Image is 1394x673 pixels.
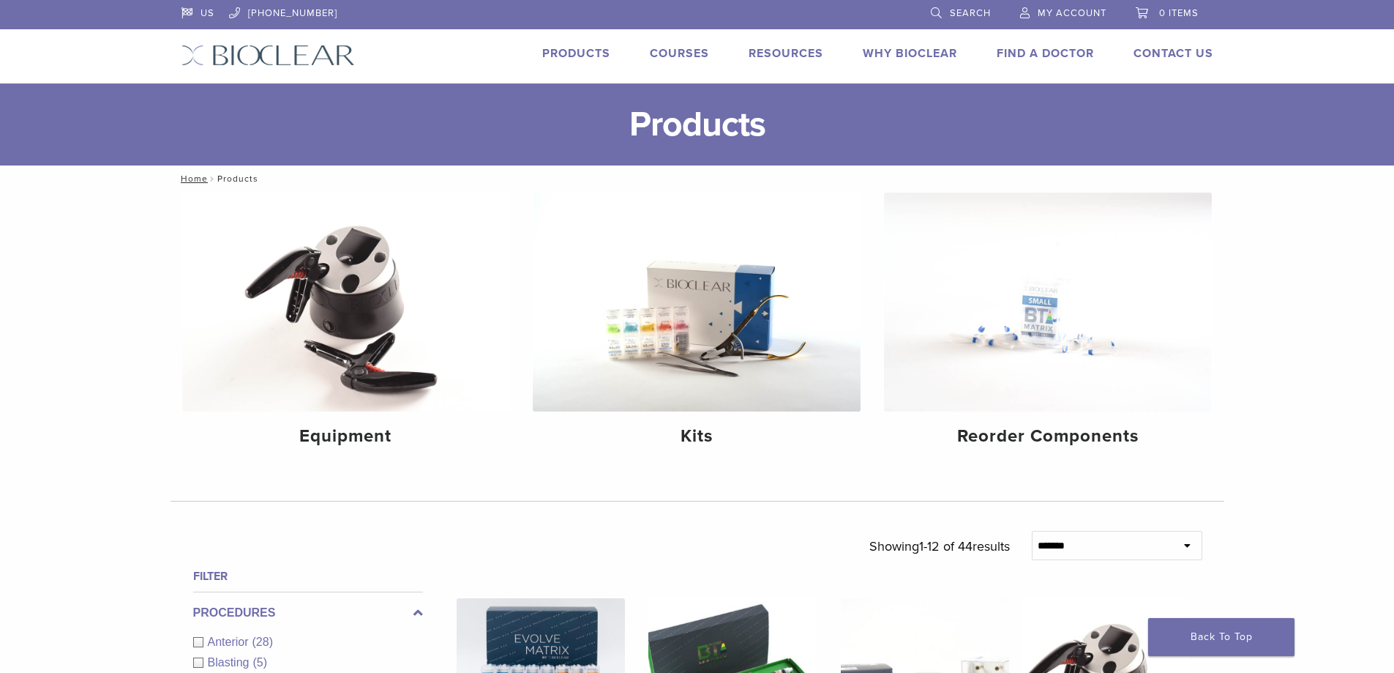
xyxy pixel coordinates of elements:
[1159,7,1199,19] span: 0 items
[863,46,957,61] a: Why Bioclear
[252,656,267,669] span: (5)
[997,46,1094,61] a: Find A Doctor
[193,568,423,585] h4: Filter
[252,636,273,648] span: (28)
[533,193,861,412] img: Kits
[182,193,510,459] a: Equipment
[1133,46,1213,61] a: Contact Us
[170,166,1224,192] nav: Products
[182,193,510,412] img: Equipment
[1038,7,1106,19] span: My Account
[950,7,991,19] span: Search
[869,531,1010,562] p: Showing results
[193,604,423,622] label: Procedures
[1148,618,1294,656] a: Back To Top
[749,46,823,61] a: Resources
[884,193,1212,412] img: Reorder Components
[208,636,252,648] span: Anterior
[650,46,709,61] a: Courses
[544,423,849,450] h4: Kits
[208,656,253,669] span: Blasting
[176,174,208,184] a: Home
[896,423,1200,450] h4: Reorder Components
[919,538,973,554] span: 1-12 of 44
[884,193,1212,459] a: Reorder Components
[208,175,217,182] span: /
[533,193,861,459] a: Kits
[542,46,610,61] a: Products
[181,45,355,66] img: Bioclear
[194,423,498,450] h4: Equipment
